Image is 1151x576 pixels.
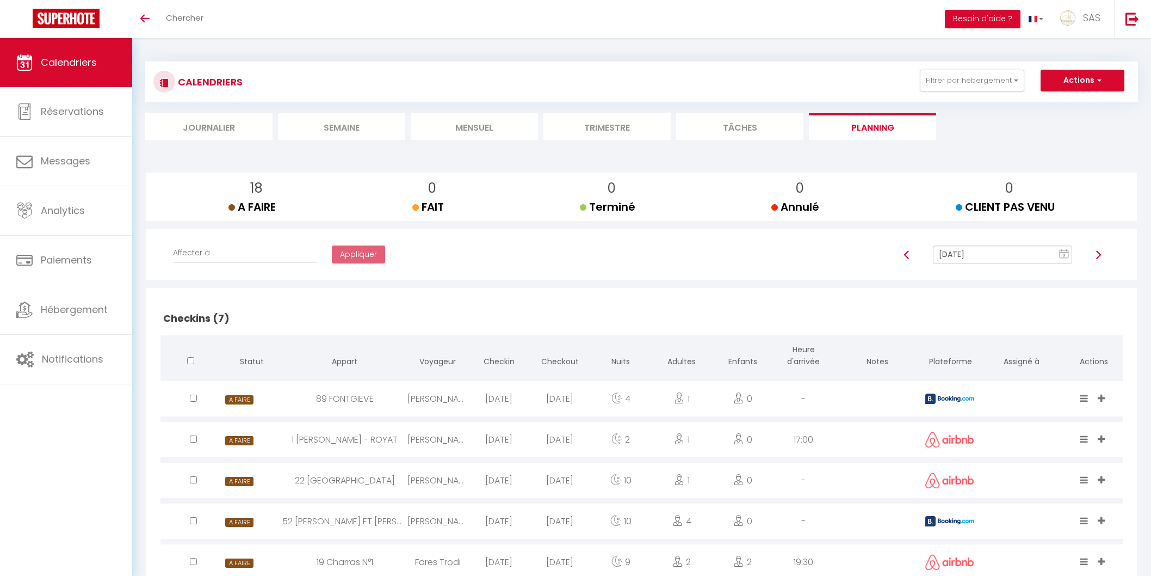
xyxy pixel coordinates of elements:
img: ... [1060,10,1076,26]
div: [DATE] [529,504,590,539]
div: 0 [712,463,773,498]
th: Heure d'arrivée [773,335,834,378]
div: [PERSON_NAME] [407,381,468,416]
span: Appart [332,356,357,367]
span: A FAIRE [225,395,253,405]
th: Adultes [651,335,712,378]
div: 0 [712,422,773,457]
th: Assigné à [979,335,1065,378]
div: [DATE] [529,463,590,498]
img: arrow-left3.svg [902,250,911,259]
img: airbnb2.png [925,432,974,448]
div: 2 [590,422,651,457]
div: [DATE] [468,504,529,539]
div: 4 [590,381,651,416]
div: 10 [590,504,651,539]
th: Actions [1065,335,1123,378]
li: Tâches [676,113,803,140]
div: 1 [651,422,712,457]
h2: Checkins (7) [160,302,1123,335]
p: 0 [421,178,444,199]
img: booking2.png [925,394,974,404]
div: 17:00 [773,422,834,457]
p: 0 [964,178,1055,199]
button: Besoin d'aide ? [945,10,1020,28]
span: A FAIRE [225,559,253,568]
div: [DATE] [529,381,590,416]
span: A FAIRE [225,477,253,486]
span: A FAIRE [228,199,276,215]
span: Messages [41,154,90,168]
p: 18 [237,178,276,199]
div: 1 [PERSON_NAME] - ROYAT [282,422,407,457]
span: A FAIRE [225,518,253,527]
div: 1 [651,463,712,498]
div: 89 FONTGIEVE [282,381,407,416]
img: booking2.png [925,516,974,526]
div: [DATE] [468,463,529,498]
div: [DATE] [529,422,590,457]
span: Terminé [580,199,635,215]
div: 0 [712,504,773,539]
img: arrow-right3.svg [1094,250,1103,259]
span: Chercher [166,12,203,23]
input: Select Date [933,246,1072,264]
th: Nuits [590,335,651,378]
button: Appliquer [332,246,385,264]
span: A FAIRE [225,436,253,445]
img: airbnb2.png [925,554,974,570]
div: [PERSON_NAME] [407,422,468,457]
th: Notes [834,335,920,378]
button: Actions [1041,70,1124,91]
div: [PERSON_NAME] [407,463,468,498]
span: Analytics [41,204,85,217]
li: Planning [809,113,936,140]
div: [DATE] [468,422,529,457]
span: Statut [240,356,264,367]
div: - [773,504,834,539]
li: Trimestre [543,113,671,140]
div: 4 [651,504,712,539]
th: Voyageur [407,335,468,378]
span: SAS [1083,11,1100,24]
div: - [773,463,834,498]
div: 22 [GEOGRAPHIC_DATA] [282,463,407,498]
div: [DATE] [468,381,529,416]
span: Réservations [41,105,104,118]
div: - [773,381,834,416]
th: Enfants [712,335,773,378]
li: Semaine [278,113,405,140]
p: 0 [589,178,635,199]
th: Checkout [529,335,590,378]
span: Paiements [41,253,92,267]
h3: CALENDRIERS [175,70,243,94]
div: 52 [PERSON_NAME] ET [PERSON_NAME] · [282,504,407,539]
span: Calendriers [41,56,97,69]
img: Super Booking [33,9,100,28]
div: 1 [651,381,712,416]
span: Hébergement [41,303,108,316]
button: Filtrer par hébergement [920,70,1024,91]
span: FAIT [412,199,444,215]
div: 10 [590,463,651,498]
p: 0 [780,178,819,199]
img: airbnb2.png [925,473,974,488]
span: Notifications [42,352,103,366]
th: Checkin [468,335,529,378]
span: Annulé [771,199,819,215]
li: Mensuel [411,113,538,140]
th: Plateforme [921,335,979,378]
span: CLIENT PAS VENU [956,199,1055,215]
div: [PERSON_NAME] [407,504,468,539]
text: 9 [1062,253,1065,258]
img: logout [1125,12,1139,26]
div: 0 [712,381,773,416]
li: Journalier [145,113,273,140]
